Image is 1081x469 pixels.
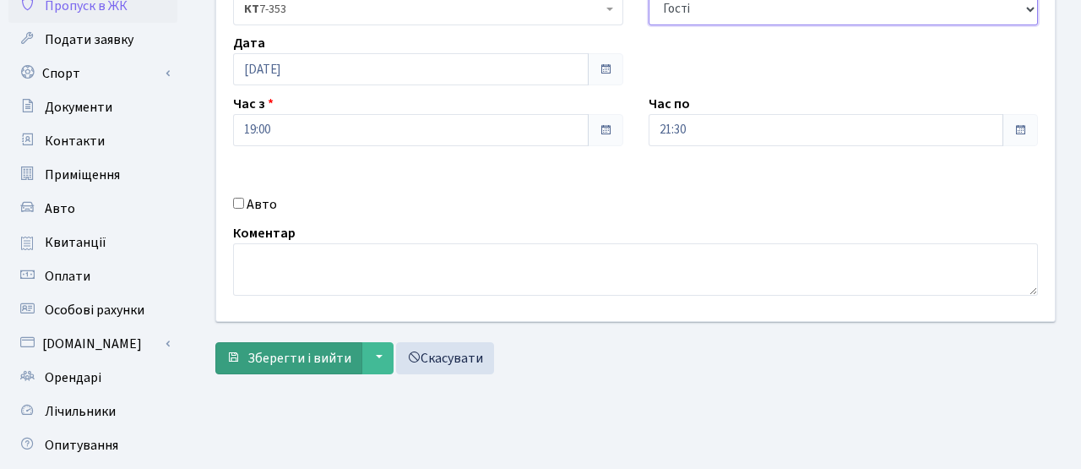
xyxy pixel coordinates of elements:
a: Оплати [8,259,177,293]
span: Лічильники [45,402,116,421]
a: Документи [8,90,177,124]
span: <b>КТ</b>&nbsp;&nbsp;&nbsp;&nbsp;7-353 [244,1,602,18]
label: Авто [247,194,277,215]
span: Контакти [45,132,105,150]
span: Орендарі [45,368,101,387]
a: Квитанції [8,226,177,259]
a: Особові рахунки [8,293,177,327]
label: Дата [233,33,265,53]
label: Час по [649,94,690,114]
a: Авто [8,192,177,226]
span: Оплати [45,267,90,286]
span: Опитування [45,436,118,455]
span: Документи [45,98,112,117]
label: Коментар [233,223,296,243]
span: Приміщення [45,166,120,184]
a: Скасувати [396,342,494,374]
a: Спорт [8,57,177,90]
a: Опитування [8,428,177,462]
span: Авто [45,199,75,218]
a: Орендарі [8,361,177,395]
span: Квитанції [45,233,106,252]
label: Час з [233,94,274,114]
a: Приміщення [8,158,177,192]
a: [DOMAIN_NAME] [8,327,177,361]
span: Особові рахунки [45,301,144,319]
span: Подати заявку [45,30,133,49]
span: Зберегти і вийти [247,349,351,368]
b: КТ [244,1,259,18]
button: Зберегти і вийти [215,342,362,374]
a: Лічильники [8,395,177,428]
a: Подати заявку [8,23,177,57]
a: Контакти [8,124,177,158]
